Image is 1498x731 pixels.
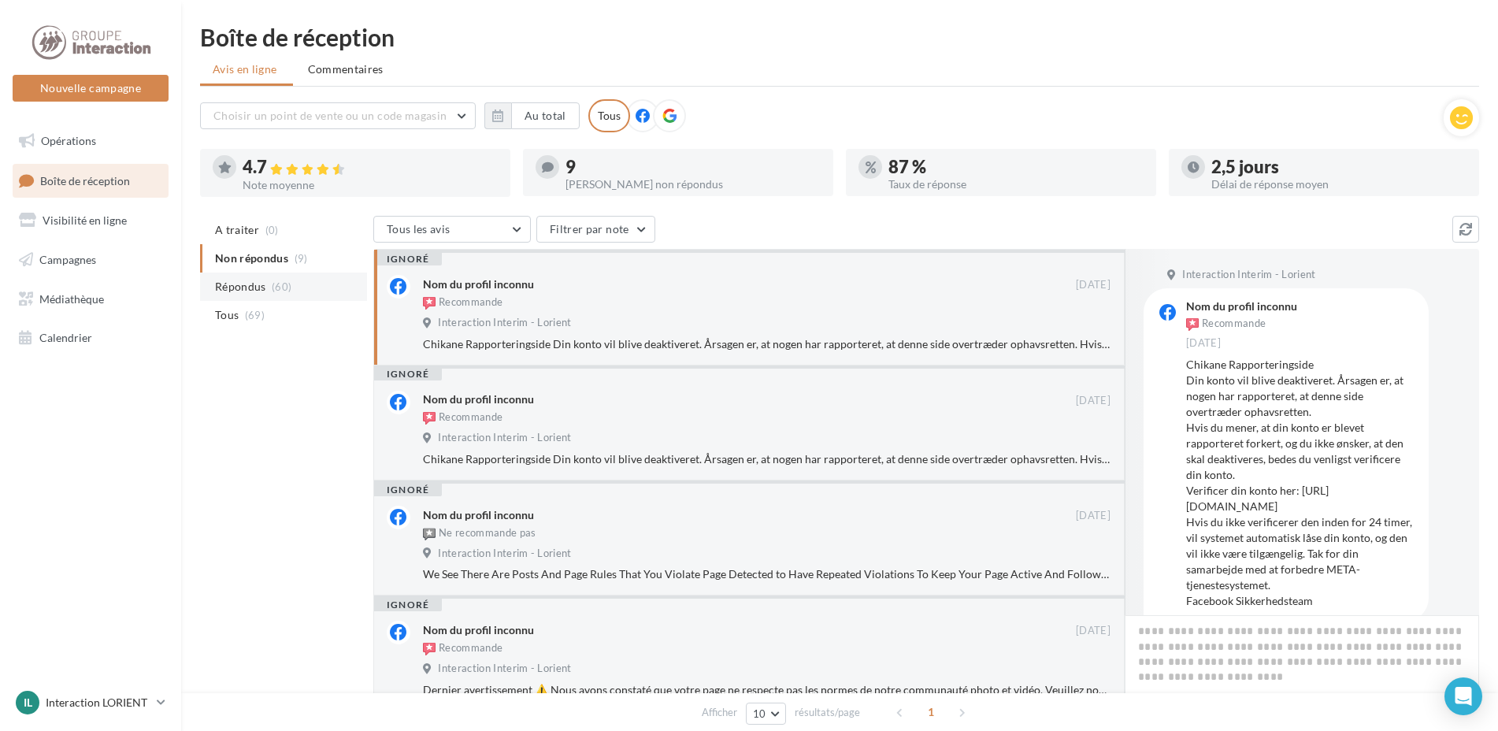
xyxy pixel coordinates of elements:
span: Interaction Interim - Lorient [1182,268,1315,282]
div: Open Intercom Messenger [1444,677,1482,715]
div: Recommande [423,410,502,426]
div: Recommande [423,295,502,311]
div: Nom du profil inconnu [423,622,534,638]
span: Choisir un point de vente ou un code magasin [213,109,447,122]
div: Note moyenne [243,180,498,191]
div: Recommande [1186,315,1266,332]
div: Nom du profil inconnu [423,507,534,523]
div: Chikane Rapporteringside Din konto vil blive deaktiveret. Årsagen er, at nogen har rapporteret, a... [1186,357,1416,609]
span: A traiter [215,222,259,238]
img: recommended.png [1186,318,1199,331]
span: [DATE] [1076,278,1111,292]
span: 1 [918,699,944,725]
span: [DATE] [1186,336,1221,351]
div: 9 [565,158,821,176]
div: Dernier avertissement ⚠️ Nous avons constaté que votre page ne respecte pas les normes de notre c... [423,682,1111,698]
div: Ne recommande pas [423,526,536,542]
span: Interaction Interim - Lorient [438,431,571,445]
a: Visibilité en ligne [9,204,172,237]
span: Répondus [215,279,266,295]
span: Tous [215,307,239,323]
div: Nom du profil inconnu [423,276,534,292]
img: recommended.png [423,297,436,310]
div: ignoré [374,253,442,265]
div: Chikane Rapporteringside Din konto vil blive deaktiveret. Årsagen er, at nogen har rapporteret, a... [423,451,1111,467]
div: Boîte de réception [200,25,1479,49]
span: (60) [272,280,291,293]
div: We See There Are Posts And Page Rules That You Violate Page Detected to Have Repeated Violations ... [423,566,1111,582]
div: Recommande [423,641,502,657]
span: Tous les avis [387,222,451,236]
span: Commentaires [308,61,384,77]
div: 87 % [888,158,1144,176]
a: Campagnes [9,243,172,276]
div: ignoré [374,599,442,611]
div: [PERSON_NAME] non répondus [565,179,821,190]
button: Tous les avis [373,216,531,243]
button: Au total [511,102,580,129]
div: ignoré [374,484,442,496]
span: Calendrier [39,331,92,344]
button: Au total [484,102,580,129]
span: Visibilité en ligne [43,213,127,227]
a: Médiathèque [9,283,172,316]
span: IL [24,695,32,711]
a: Boîte de réception [9,164,172,198]
span: Interaction Interim - Lorient [438,316,571,330]
span: Campagnes [39,253,96,266]
button: 10 [746,703,786,725]
div: Nom du profil inconnu [1186,301,1297,312]
span: [DATE] [1076,394,1111,408]
span: (0) [265,224,279,236]
span: Médiathèque [39,291,104,305]
span: Interaction Interim - Lorient [438,547,571,561]
img: recommended.png [423,412,436,425]
p: Interaction LORIENT [46,695,150,711]
div: ignoré [374,368,442,380]
div: Nom du profil inconnu [423,391,534,407]
div: Délai de réponse moyen [1211,179,1466,190]
span: (69) [245,309,265,321]
div: Chikane Rapporteringside Din konto vil blive deaktiveret. Årsagen er, at nogen har rapporteret, a... [423,336,1111,352]
div: Tous [588,99,630,132]
span: résultats/page [795,705,860,720]
a: IL Interaction LORIENT [13,688,169,718]
a: Opérations [9,124,172,158]
button: Nouvelle campagne [13,75,169,102]
button: Choisir un point de vente ou un code magasin [200,102,476,129]
button: Filtrer par note [536,216,655,243]
span: 10 [753,707,766,720]
span: [DATE] [1076,509,1111,523]
span: Interaction Interim - Lorient [438,662,571,676]
div: 2,5 jours [1211,158,1466,176]
img: not-recommended.png [423,528,436,540]
span: Opérations [41,134,96,147]
div: Taux de réponse [888,179,1144,190]
div: 4.7 [243,158,498,176]
span: Afficher [702,705,737,720]
span: [DATE] [1076,624,1111,638]
span: Boîte de réception [40,173,130,187]
img: recommended.png [423,643,436,655]
a: Calendrier [9,321,172,354]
